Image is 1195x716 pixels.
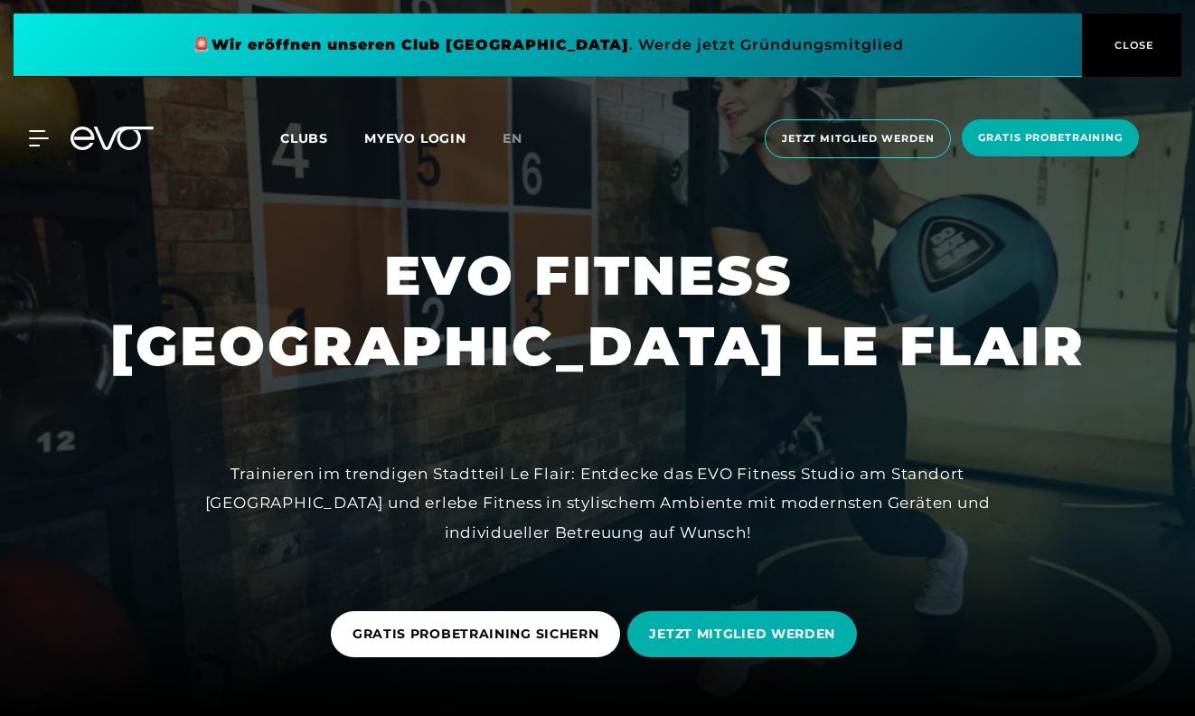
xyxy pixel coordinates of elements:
a: MYEVO LOGIN [364,130,466,146]
span: CLOSE [1110,37,1154,53]
div: Trainieren im trendigen Stadtteil Le Flair: Entdecke das EVO Fitness Studio am Standort [GEOGRAPH... [191,459,1004,547]
a: Gratis Probetraining [956,119,1144,158]
a: Jetzt Mitglied werden [759,119,956,158]
span: Gratis Probetraining [978,130,1123,146]
span: JETZT MITGLIED WERDEN [649,625,835,644]
h1: EVO FITNESS [GEOGRAPHIC_DATA] LE FLAIR [110,240,1086,382]
span: Clubs [280,130,328,146]
span: GRATIS PROBETRAINING SICHERN [353,625,599,644]
a: en [503,128,544,149]
a: Clubs [280,129,364,146]
button: CLOSE [1082,14,1181,77]
a: JETZT MITGLIED WERDEN [627,598,864,671]
span: Jetzt Mitglied werden [782,131,934,146]
a: GRATIS PROBETRAINING SICHERN [331,598,628,671]
span: en [503,130,522,146]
